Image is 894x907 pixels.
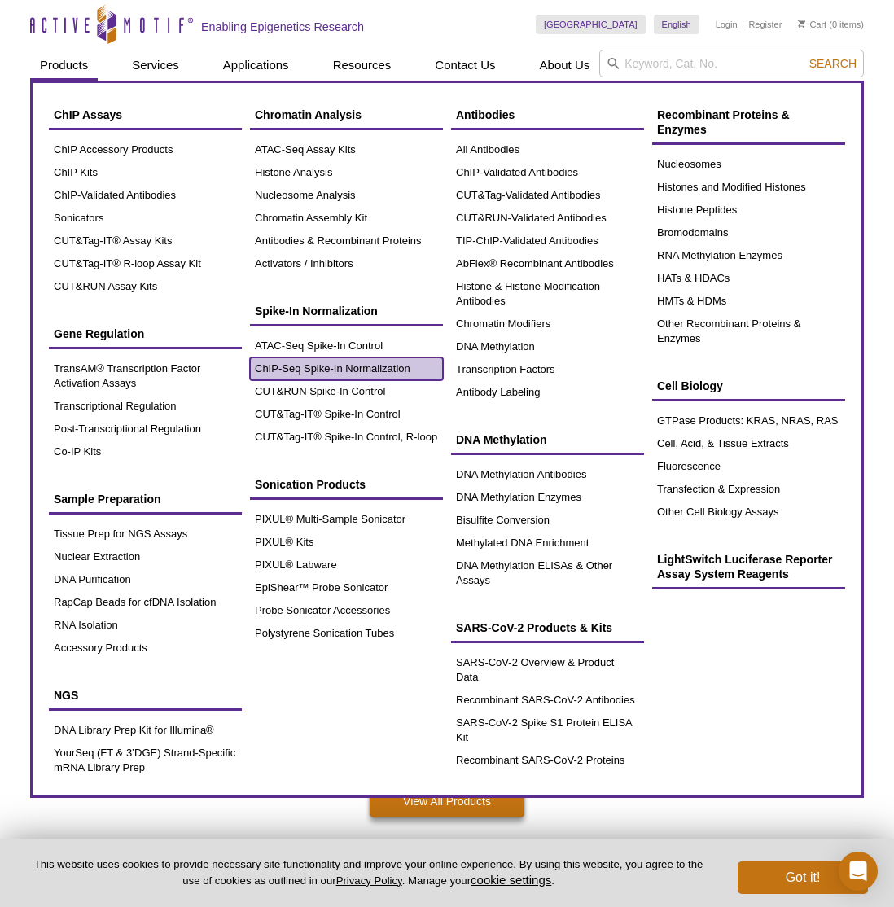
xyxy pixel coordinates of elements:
a: DNA Methylation [451,424,644,455]
a: Histone Analysis [250,161,443,184]
a: Applications [213,50,299,81]
span: Antibodies [456,108,515,121]
a: HATs & HDACs [652,267,845,290]
a: CUT&Tag-IT® Spike-In Control [250,403,443,426]
li: (0 items) [798,15,864,34]
span: ChIP Assays [54,108,122,121]
a: Recombinant Proteins & Enzymes [652,99,845,145]
a: Transcriptional Regulation [49,395,242,418]
a: Gene Regulation [49,318,242,349]
a: About Us [530,50,600,81]
a: CUT&RUN Spike-In Control [250,380,443,403]
span: SARS-CoV-2 Products & Kits [456,621,612,634]
a: Accessory Products [49,637,242,659]
a: ATAC-Seq Spike-In Control [250,335,443,357]
a: Login [716,19,738,30]
a: PIXUL® Labware [250,554,443,576]
a: Spike-In Normalization [250,296,443,326]
a: ChIP Kits [49,161,242,184]
a: EpiShear™ Probe Sonicator [250,576,443,599]
a: ATAC-Seq Assay Kits [250,138,443,161]
a: Other Cell Biology Assays [652,501,845,524]
a: GTPase Products: KRAS, NRAS, RAS [652,410,845,432]
a: ChIP-Seq Spike-In Normalization [250,357,443,380]
input: Keyword, Cat. No. [599,50,864,77]
a: LightSwitch Luciferase Reporter Assay System Reagents [652,544,845,589]
p: This website uses cookies to provide necessary site functionality and improve your online experie... [26,857,711,888]
a: Nuclear Extraction [49,546,242,568]
a: TIP-ChIP-Validated Antibodies [451,230,644,252]
span: Chromatin Analysis [255,108,362,121]
a: Products [30,50,98,81]
a: DNA Methylation ELISAs & Other Assays [451,554,644,592]
button: Got it! [738,861,868,894]
button: cookie settings [471,873,551,887]
span: LightSwitch Luciferase Reporter Assay System Reagents [657,553,832,581]
a: RNA Isolation [49,614,242,637]
a: Contact Us [425,50,505,81]
img: Your Cart [798,20,805,28]
a: TransAM® Transcription Factor Activation Assays [49,357,242,395]
a: SARS-CoV-2 Overview & Product Data [451,651,644,689]
a: ChIP Accessory Products [49,138,242,161]
a: ChIP-Validated Antibodies [451,161,644,184]
a: DNA Methylation [451,335,644,358]
a: View All Products [370,785,524,817]
span: Sonication Products [255,478,366,491]
span: DNA Methylation [456,433,546,446]
a: Recombinant SARS-CoV-2 Antibodies [451,689,644,712]
a: Bromodomains [652,221,845,244]
a: Transfection & Expression [652,478,845,501]
span: Sample Preparation [54,493,161,506]
span: Spike-In Normalization [255,305,378,318]
div: Open Intercom Messenger [839,852,878,891]
button: Search [804,56,861,71]
a: DNA Library Prep Kit for Illumina® [49,719,242,742]
a: CUT&Tag-IT® Assay Kits [49,230,242,252]
a: Probe Sonicator Accessories [250,599,443,622]
a: Antibody Labeling [451,381,644,404]
a: Fluorescence [652,455,845,478]
a: Antibodies [451,99,644,130]
a: NGS [49,680,242,711]
a: Cell, Acid, & Tissue Extracts [652,432,845,455]
a: CUT&Tag-IT® R-loop Assay Kit [49,252,242,275]
a: Nucleosome Analysis [250,184,443,207]
a: RapCap Beads for cfDNA Isolation [49,591,242,614]
a: Other Recombinant Proteins & Enzymes [652,313,845,350]
a: Recombinant SARS-CoV-2 Proteins [451,749,644,772]
h2: Enabling Epigenetics Research [201,20,364,34]
a: Histone & Histone Modification Antibodies [451,275,644,313]
a: Antibodies & Recombinant Proteins [250,230,443,252]
a: DNA Purification [49,568,242,591]
a: Post-Transcriptional Regulation [49,418,242,440]
a: DNA Methylation Enzymes [451,486,644,509]
a: Co-IP Kits [49,440,242,463]
a: PIXUL® Kits [250,531,443,554]
a: Privacy Policy [336,874,402,887]
a: Chromatin Analysis [250,99,443,130]
a: YourSeq (FT & 3’DGE) Strand-Specific mRNA Library Prep [49,742,242,779]
a: All Antibodies [451,138,644,161]
li: | [742,15,744,34]
a: Polystyrene Sonication Tubes [250,622,443,645]
a: Services [122,50,189,81]
a: Transcription Factors [451,358,644,381]
a: DNA Methylation Antibodies [451,463,644,486]
a: Sonicators [49,207,242,230]
a: English [654,15,699,34]
a: Sample Preparation [49,484,242,515]
span: NGS [54,689,78,702]
a: Chromatin Assembly Kit [250,207,443,230]
a: SARS-CoV-2 Products & Kits [451,612,644,643]
span: Gene Regulation [54,327,144,340]
a: Cell Biology [652,370,845,401]
span: Recombinant Proteins & Enzymes [657,108,790,136]
a: Nucleosomes [652,153,845,176]
a: Cart [798,19,826,30]
a: Activators / Inhibitors [250,252,443,275]
a: Register [748,19,782,30]
a: CUT&Tag-IT® Spike-In Control, R-loop [250,426,443,449]
a: [GEOGRAPHIC_DATA] [536,15,646,34]
a: Bisulfite Conversion [451,509,644,532]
